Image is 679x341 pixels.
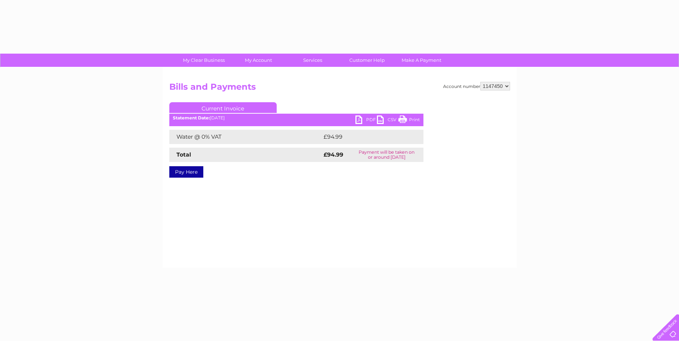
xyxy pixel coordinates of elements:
[229,54,288,67] a: My Account
[398,115,420,126] a: Print
[392,54,451,67] a: Make A Payment
[377,115,398,126] a: CSV
[169,130,322,144] td: Water @ 0% VAT
[173,115,210,120] b: Statement Date:
[176,151,191,158] strong: Total
[283,54,342,67] a: Services
[338,54,397,67] a: Customer Help
[355,115,377,126] a: PDF
[169,166,203,178] a: Pay Here
[169,102,277,113] a: Current Invoice
[324,151,343,158] strong: £94.99
[174,54,233,67] a: My Clear Business
[322,130,409,144] td: £94.99
[350,148,423,162] td: Payment will be taken on or around [DATE]
[169,115,423,120] div: [DATE]
[443,82,510,90] div: Account number
[169,82,510,95] h2: Bills and Payments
